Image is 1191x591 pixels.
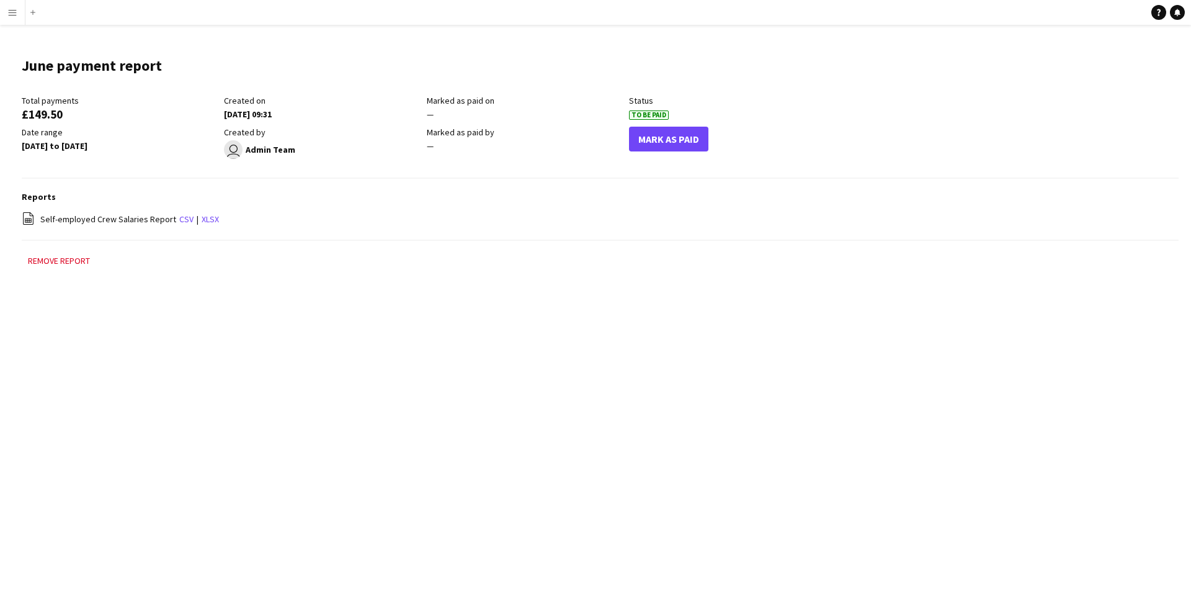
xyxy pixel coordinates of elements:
[22,140,218,151] div: [DATE] to [DATE]
[427,109,434,120] span: —
[22,95,218,106] div: Total payments
[629,95,825,106] div: Status
[427,95,623,106] div: Marked as paid on
[22,127,218,138] div: Date range
[629,127,708,151] button: Mark As Paid
[22,253,96,268] button: Remove report
[22,56,162,75] h1: June payment report
[224,95,420,106] div: Created on
[224,109,420,120] div: [DATE] 09:31
[224,127,420,138] div: Created by
[629,111,669,120] span: To Be Paid
[224,140,420,159] div: Admin Team
[427,140,434,151] span: —
[22,212,1179,227] div: |
[40,214,176,225] span: Self-employed Crew Salaries Report
[22,191,1179,202] h3: Reports
[202,214,219,225] a: xlsx
[22,109,218,120] div: £149.50
[179,214,194,225] a: csv
[427,127,623,138] div: Marked as paid by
